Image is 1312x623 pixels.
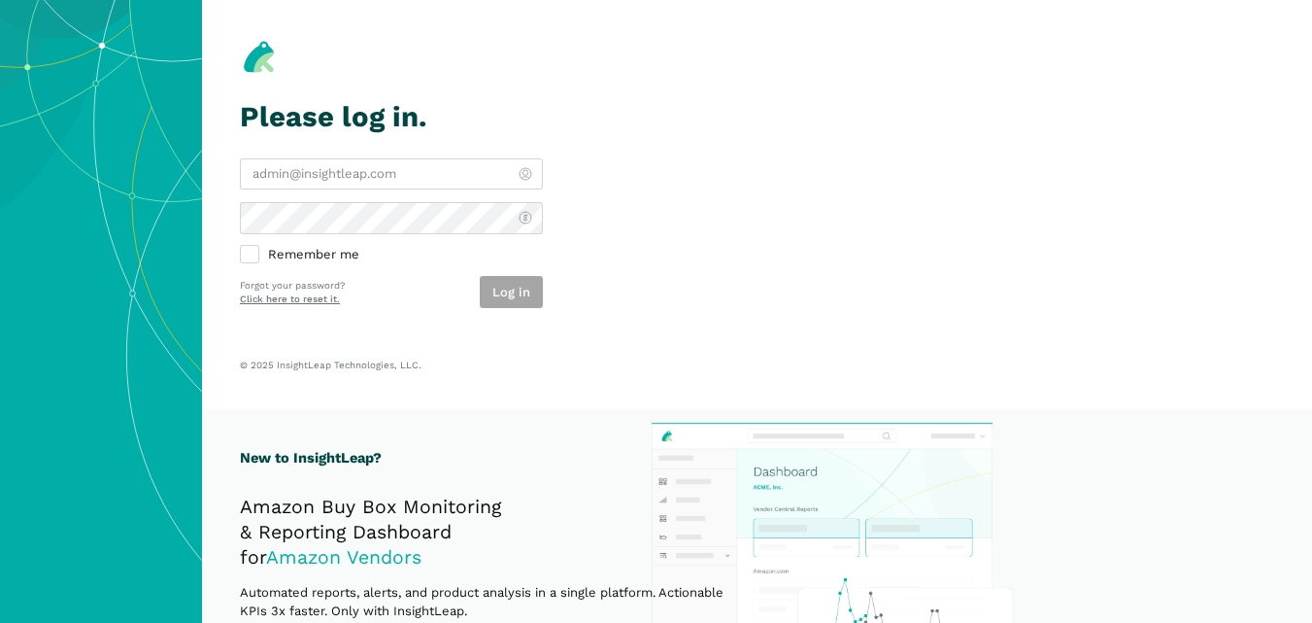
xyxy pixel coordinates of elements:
h1: New to InsightLeap? [240,447,745,469]
p: Forgot your password? [240,279,345,294]
span: Amazon Vendors [266,546,421,569]
p: Automated reports, alerts, and product analysis in a single platform. Actionable KPIs 3x faster. ... [240,583,745,621]
a: Click here to reset it. [240,294,340,304]
h1: Please log in. [240,101,543,133]
h2: Amazon Buy Box Monitoring & Reporting Dashboard for [240,495,745,571]
p: © 2025 InsightLeap Technologies, LLC. [240,359,1274,371]
label: Remember me [240,247,543,264]
input: admin@insightleap.com [240,158,543,190]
